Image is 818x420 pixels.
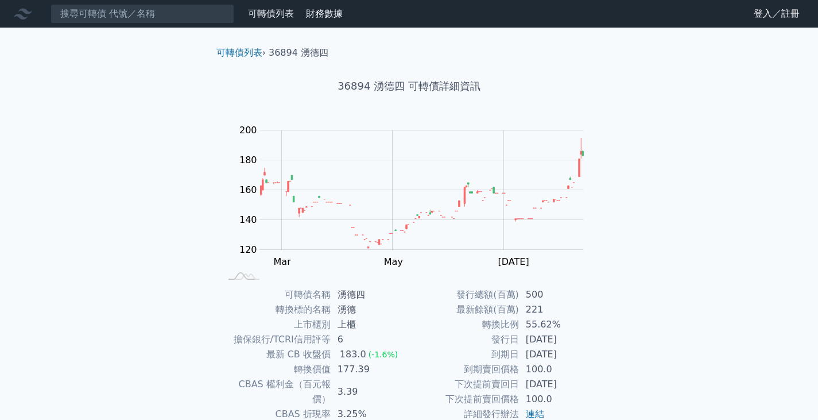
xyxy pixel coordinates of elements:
a: 連結 [526,409,544,419]
h1: 36894 湧德四 可轉債詳細資訊 [207,78,611,94]
td: 177.39 [331,362,409,377]
a: 登入／註冊 [745,5,809,23]
td: 下次提前賣回日 [409,377,519,392]
td: 500 [519,287,598,302]
g: Series [260,138,583,248]
td: 上市櫃別 [221,317,331,332]
td: 可轉債名稱 [221,287,331,302]
input: 搜尋可轉債 代號／名稱 [51,4,234,24]
tspan: 180 [239,155,257,165]
td: 轉換比例 [409,317,519,332]
td: 100.0 [519,362,598,377]
td: 湧德四 [331,287,409,302]
td: 擔保銀行/TCRI信用評等 [221,332,331,347]
a: 可轉債列表 [248,8,294,19]
td: 發行總額(百萬) [409,287,519,302]
tspan: 140 [239,214,257,225]
td: 100.0 [519,392,598,407]
td: [DATE] [519,347,598,362]
tspan: Mar [274,256,292,267]
span: (-1.6%) [369,350,398,359]
td: 上櫃 [331,317,409,332]
tspan: May [384,256,403,267]
a: 財務數據 [306,8,343,19]
tspan: 160 [239,184,257,195]
tspan: 200 [239,125,257,136]
td: 轉換標的名稱 [221,302,331,317]
td: 最新餘額(百萬) [409,302,519,317]
div: 183.0 [338,347,369,362]
li: › [216,46,266,60]
td: 55.62% [519,317,598,332]
tspan: [DATE] [498,256,529,267]
g: Chart [234,125,601,267]
td: 到期日 [409,347,519,362]
li: 36894 湧德四 [269,46,328,60]
td: CBAS 權利金（百元報價） [221,377,331,407]
td: [DATE] [519,377,598,392]
td: 221 [519,302,598,317]
td: 最新 CB 收盤價 [221,347,331,362]
td: 到期賣回價格 [409,362,519,377]
td: 湧德 [331,302,409,317]
td: 3.39 [331,377,409,407]
td: 下次提前賣回價格 [409,392,519,407]
td: 發行日 [409,332,519,347]
tspan: 120 [239,244,257,255]
a: 可轉債列表 [216,47,262,58]
td: 轉換價值 [221,362,331,377]
td: 6 [331,332,409,347]
td: [DATE] [519,332,598,347]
